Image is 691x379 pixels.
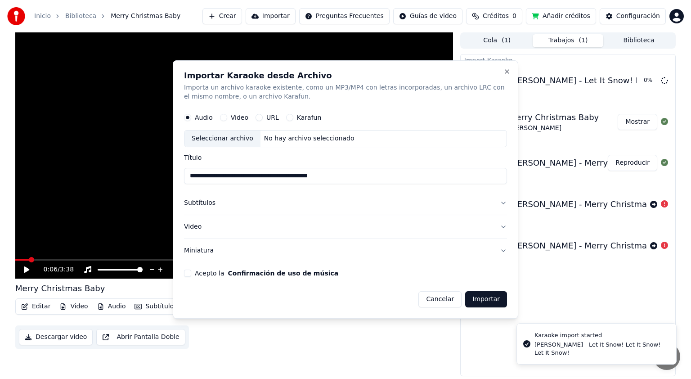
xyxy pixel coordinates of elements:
[418,291,462,307] button: Cancelar
[231,114,248,121] label: Video
[184,83,507,101] p: Importa un archivo karaoke existente, como un MP3/MP4 con letras incorporadas, un archivo LRC con...
[184,131,260,147] div: Seleccionar archivo
[184,191,507,215] button: Subtítulos
[266,114,279,121] label: URL
[184,239,507,262] button: Miniatura
[228,270,339,276] button: Acepto la
[260,134,358,143] div: No hay archivo seleccionado
[184,215,507,239] button: Video
[184,72,507,80] h2: Importar Karaoke desde Archivo
[297,114,322,121] label: Karafun
[195,270,338,276] label: Acepto la
[184,154,507,161] label: Título
[195,114,213,121] label: Audio
[465,291,507,307] button: Importar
